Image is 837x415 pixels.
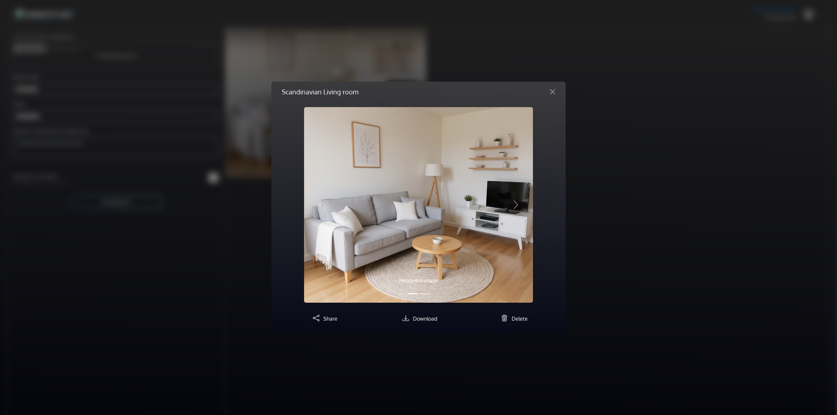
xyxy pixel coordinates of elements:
span: Download [413,315,437,322]
button: Slide 2 [419,290,429,297]
img: homestyler-20250914-1-6twy86.jpg [304,107,533,303]
p: Rendered image [338,277,499,284]
span: Share [323,315,337,322]
h5: Scandinavian Living room [282,87,358,97]
button: Close [545,87,560,97]
button: Slide 1 [408,290,418,297]
button: Delete [499,313,528,323]
a: Share [310,315,337,322]
a: Download [400,315,437,322]
span: Delete [512,315,528,322]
